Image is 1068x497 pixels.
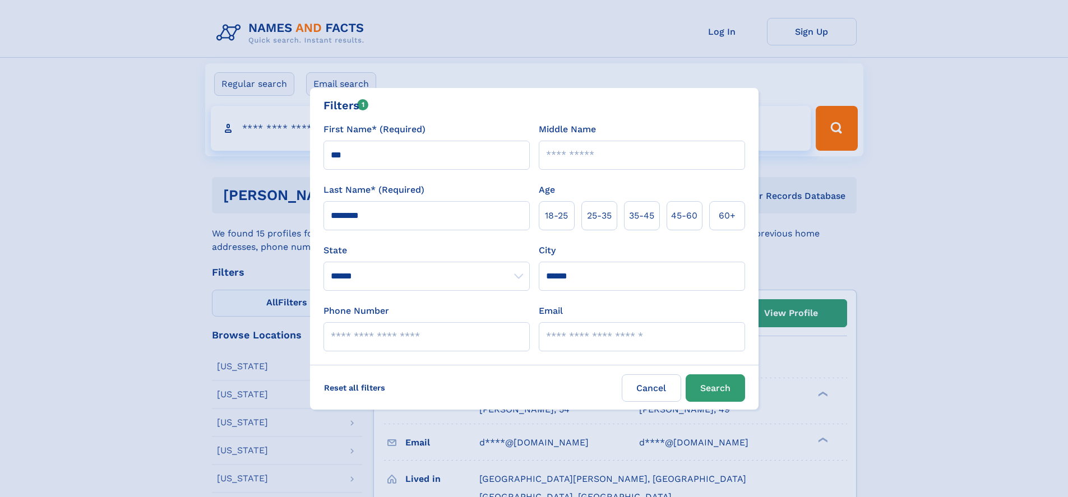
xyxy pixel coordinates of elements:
[587,209,612,222] span: 25‑35
[323,123,426,136] label: First Name* (Required)
[539,123,596,136] label: Middle Name
[317,374,392,401] label: Reset all filters
[539,244,556,257] label: City
[622,374,681,402] label: Cancel
[323,183,424,197] label: Last Name* (Required)
[539,183,555,197] label: Age
[539,304,563,318] label: Email
[323,244,530,257] label: State
[545,209,568,222] span: 18‑25
[719,209,736,222] span: 60+
[323,97,369,114] div: Filters
[323,304,389,318] label: Phone Number
[686,374,745,402] button: Search
[671,209,697,222] span: 45‑60
[629,209,654,222] span: 35‑45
